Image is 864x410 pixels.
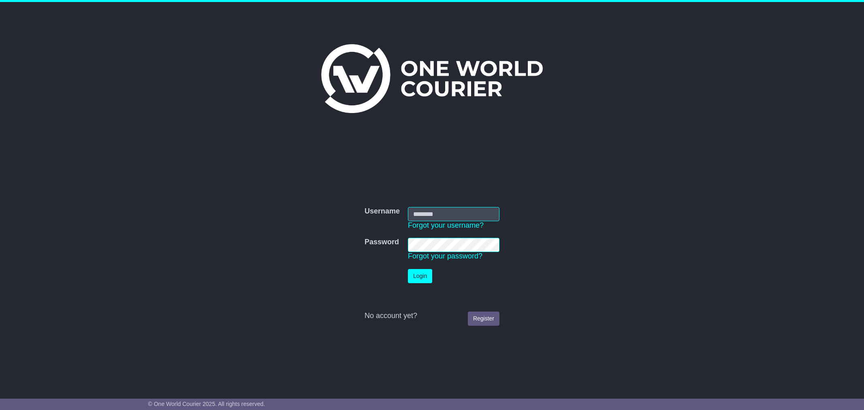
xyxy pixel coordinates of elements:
[408,252,482,260] a: Forgot your password?
[321,44,542,113] img: One World
[365,312,499,320] div: No account yet?
[408,221,484,229] a: Forgot your username?
[408,269,432,283] button: Login
[148,401,265,407] span: © One World Courier 2025. All rights reserved.
[468,312,499,326] a: Register
[365,238,399,247] label: Password
[365,207,400,216] label: Username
